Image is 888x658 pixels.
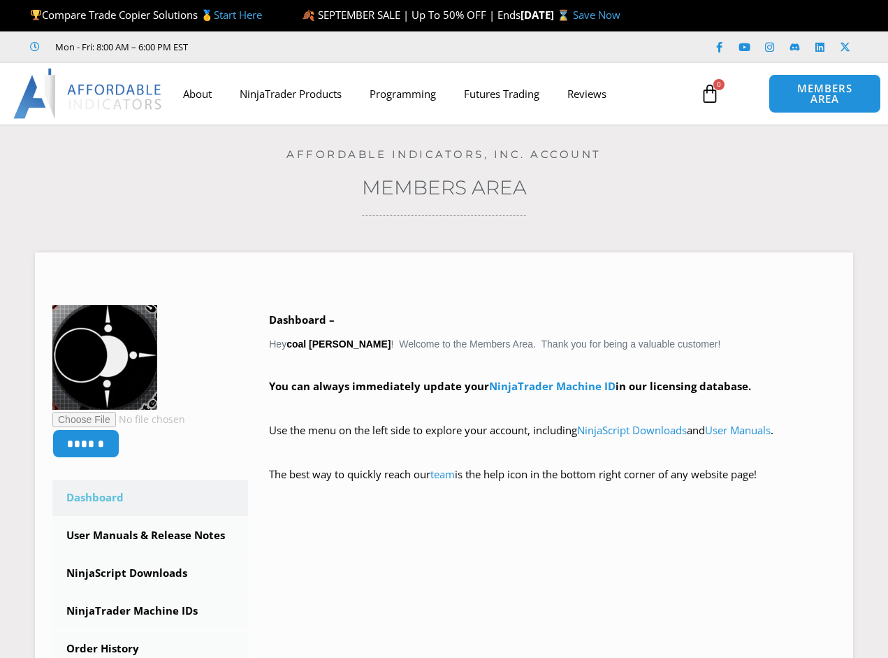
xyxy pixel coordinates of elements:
a: Affordable Indicators, Inc. Account [286,148,602,161]
a: NinjaTrader Machine ID [489,379,616,393]
b: Dashboard – [269,313,335,327]
a: Reviews [553,78,620,110]
span: MEMBERS AREA [783,83,866,104]
a: NinjaTrader Products [226,78,356,110]
a: Members Area [362,176,527,199]
p: The best way to quickly reach our is the help icon in the bottom right corner of any website page! [269,465,836,504]
span: Mon - Fri: 8:00 AM – 6:00 PM EST [52,38,188,55]
span: 🍂 SEPTEMBER SALE | Up To 50% OFF | Ends [302,8,521,22]
iframe: Customer reviews powered by Trustpilot [208,40,417,54]
strong: You can always immediately update your in our licensing database. [269,379,751,393]
strong: [DATE] ⌛ [521,8,573,22]
div: Hey ! Welcome to the Members Area. Thank you for being a valuable customer! [269,310,836,504]
a: 0 [679,73,741,114]
a: Dashboard [52,480,248,516]
p: Use the menu on the left side to explore your account, including and . [269,421,836,460]
a: User Manuals [705,423,771,437]
a: Programming [356,78,450,110]
a: NinjaTrader Machine IDs [52,593,248,629]
a: Save Now [573,8,620,22]
img: LogoAI | Affordable Indicators – NinjaTrader [13,69,163,119]
a: NinjaScript Downloads [577,423,687,437]
a: Futures Trading [450,78,553,110]
img: 6e721e68ab99d992ca57bfcc28d624cd917efefa4ae2410ac15c163782f03016 [52,305,157,410]
a: team [430,467,455,481]
a: User Manuals & Release Notes [52,517,248,554]
img: 🏆 [31,10,41,20]
strong: coal [PERSON_NAME] [286,338,391,350]
a: Start Here [214,8,262,22]
a: NinjaScript Downloads [52,555,248,592]
a: About [169,78,226,110]
span: 0 [713,79,725,90]
nav: Menu [169,78,693,110]
a: MEMBERS AREA [769,74,880,113]
span: Compare Trade Copier Solutions 🥇 [30,8,262,22]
